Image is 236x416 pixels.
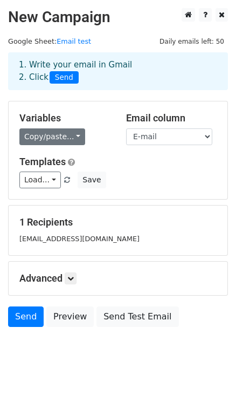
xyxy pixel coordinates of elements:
[11,59,225,84] div: 1. Write your email in Gmail 2. Click
[126,112,217,124] h5: Email column
[78,172,106,188] button: Save
[19,128,85,145] a: Copy/paste...
[50,71,79,84] span: Send
[19,156,66,167] a: Templates
[19,216,217,228] h5: 1 Recipients
[8,306,44,327] a: Send
[19,235,140,243] small: [EMAIL_ADDRESS][DOMAIN_NAME]
[46,306,94,327] a: Preview
[8,8,228,26] h2: New Campaign
[182,364,236,416] iframe: Chat Widget
[19,112,110,124] h5: Variables
[19,172,61,188] a: Load...
[8,37,91,45] small: Google Sheet:
[156,37,228,45] a: Daily emails left: 50
[156,36,228,47] span: Daily emails left: 50
[19,272,217,284] h5: Advanced
[57,37,91,45] a: Email test
[96,306,178,327] a: Send Test Email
